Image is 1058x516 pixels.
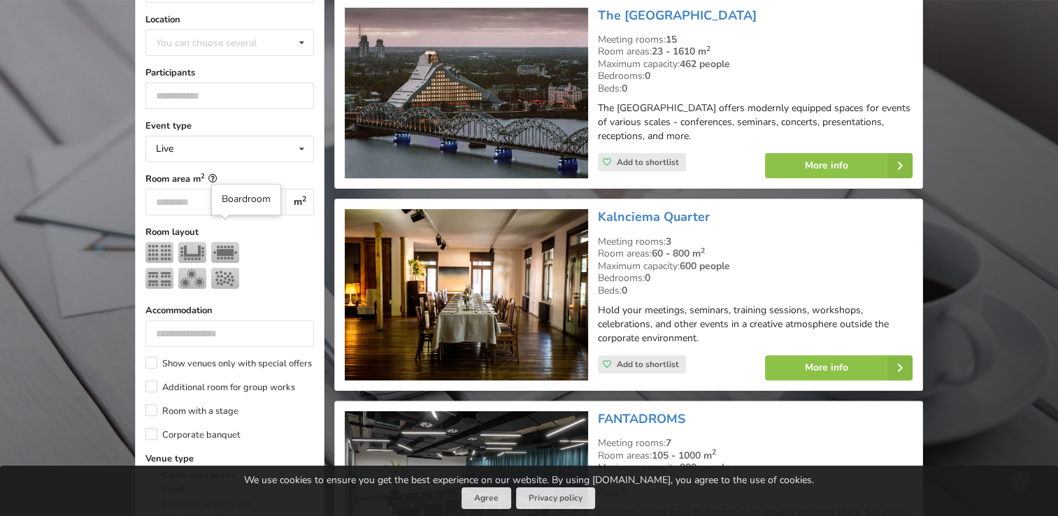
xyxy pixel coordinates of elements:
button: Agree [462,487,511,509]
strong: 0 [622,82,627,95]
div: You can choose several [152,34,288,50]
strong: 462 people [680,57,730,71]
a: Privacy policy [516,487,595,509]
label: Event type [145,119,314,133]
strong: 15 [666,33,677,46]
label: Additional room for group works [145,380,295,394]
div: Room areas: [598,450,913,462]
a: Kalnciema Quarter [598,208,710,225]
label: Room layout [145,225,314,239]
a: FANTADROMS [598,410,685,427]
strong: 0 [645,271,650,285]
div: Maximum capacity: [598,58,913,71]
label: Room area m [145,172,314,186]
strong: 60 - 800 m [652,247,705,260]
span: Add to shortlist [617,359,679,370]
a: More info [765,355,913,380]
sup: 2 [302,194,306,204]
sup: 2 [701,245,705,256]
div: Maximum capacity: [598,260,913,273]
p: Hold your meetings, seminars, training sessions, workshops, celebrations, and other events in a c... [598,303,913,345]
strong: 23 - 1610 m [652,45,710,58]
strong: 105 - 1000 m [652,449,716,462]
strong: 0 [645,69,650,83]
div: Meeting rooms: [598,236,913,248]
img: Theater [145,242,173,263]
label: Participants [145,66,314,80]
strong: 900 people [680,461,730,474]
div: Bedrooms: [598,272,913,285]
label: Accommodation [145,303,314,317]
label: Location [145,13,314,27]
div: Boardroom [222,192,271,206]
div: Room areas: [598,248,913,260]
img: Banquet [178,268,206,289]
div: Room areas: [598,45,913,58]
p: The [GEOGRAPHIC_DATA] offers modernly equipped spaces for events of various scales - conferences,... [598,101,913,143]
label: Venue type [145,452,314,466]
sup: 2 [706,43,710,54]
label: Corporate banquet [145,428,241,442]
strong: 600 people [680,259,730,273]
img: U-shape [178,242,206,263]
img: Conference centre | Riga | The National Library of Latvia [345,8,587,179]
div: Beds: [598,285,913,297]
div: Bedrooms: [598,70,913,83]
img: Classroom [145,268,173,289]
a: More info [765,153,913,178]
div: Maximum capacity: [598,461,913,474]
img: Reception [211,268,239,289]
sup: 2 [201,171,205,180]
div: Beds: [598,83,913,95]
div: m [285,189,314,215]
strong: 3 [666,235,671,248]
div: Meeting rooms: [598,437,913,450]
div: Live [156,144,173,154]
strong: 0 [622,284,627,297]
img: table_icon_2_off.png [211,242,239,263]
strong: 7 [666,436,671,450]
img: Unusual venues | Riga | Kalnciema Quarter [345,209,587,380]
label: Show venues only with special offers [145,357,312,371]
a: The [GEOGRAPHIC_DATA] [598,7,757,24]
sup: 2 [712,447,716,457]
span: Add to shortlist [617,157,679,168]
div: Meeting rooms: [598,34,913,46]
label: Room with a stage [145,404,238,418]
